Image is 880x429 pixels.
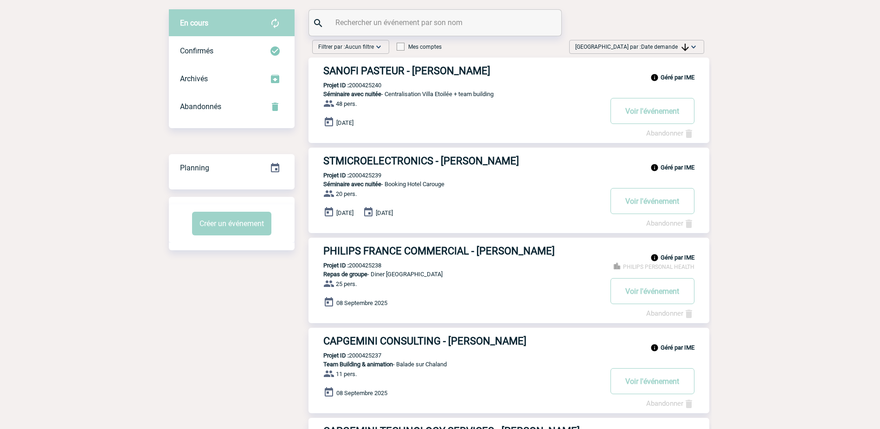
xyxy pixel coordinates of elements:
[336,370,357,377] span: 11 pers.
[650,253,659,262] img: info_black_24dp.svg
[169,154,295,182] div: Retrouvez ici tous vos événements organisés par date et état d'avancement
[169,93,295,121] div: Retrouvez ici tous vos événements annulés
[646,219,694,227] a: Abandonner
[336,390,387,396] span: 08 Septembre 2025
[308,245,709,257] a: PHILIPS FRANCE COMMERCIAL - [PERSON_NAME]
[613,262,621,270] img: business-24-px-g.png
[646,309,694,318] a: Abandonner
[610,98,694,124] button: Voir l'événement
[308,172,381,179] p: 2000425239
[318,42,374,52] span: Filtrer par :
[323,352,349,359] b: Projet ID :
[180,19,208,27] span: En cours
[345,44,374,50] span: Aucun filtre
[323,262,349,269] b: Projet ID :
[374,42,383,52] img: baseline_expand_more_white_24dp-b.png
[575,42,689,52] span: [GEOGRAPHIC_DATA] par :
[308,91,602,97] p: - Centralisation Villa Etoilée + team building
[180,163,209,172] span: Planning
[681,44,689,51] img: arrow_downward.png
[323,181,381,188] span: Séminaire avec nuitée
[308,271,602,278] p: - Diner [GEOGRAPHIC_DATA]
[661,74,694,81] b: Géré par IME
[650,344,659,352] img: info_black_24dp.svg
[336,209,353,216] span: [DATE]
[376,209,393,216] span: [DATE]
[646,399,694,408] a: Abandonner
[333,16,540,29] input: Rechercher un événement par son nom
[610,278,694,304] button: Voir l'événement
[661,344,694,351] b: Géré par IME
[308,155,709,167] a: STMICROELECTRONICS - [PERSON_NAME]
[308,262,381,269] p: 2000425238
[336,299,387,306] span: 08 Septembre 2025
[336,119,353,126] span: [DATE]
[308,82,381,89] p: 2000425240
[689,42,698,52] img: baseline_expand_more_white_24dp-b.png
[661,254,694,261] b: Géré par IME
[323,361,393,368] span: Team Building & animation
[323,245,602,257] h3: PHILIPS FRANCE COMMERCIAL - [PERSON_NAME]
[323,271,367,278] span: Repas de groupe
[610,368,694,394] button: Voir l'événement
[641,44,689,50] span: Date demande
[323,82,349,89] b: Projet ID :
[323,172,349,179] b: Projet ID :
[308,181,602,188] p: - Booking Hotel Carouge
[180,74,208,83] span: Archivés
[323,65,602,77] h3: SANOFI PASTEUR - [PERSON_NAME]
[646,129,694,137] a: Abandonner
[661,164,694,171] b: Géré par IME
[336,190,357,197] span: 20 pers.
[397,44,442,50] label: Mes comptes
[650,73,659,82] img: info_black_24dp.svg
[323,91,381,97] span: Séminaire avec nuitée
[169,65,295,93] div: Retrouvez ici tous les événements que vous avez décidé d'archiver
[336,280,357,287] span: 25 pers.
[308,352,381,359] p: 2000425237
[336,100,357,107] span: 48 pers.
[610,188,694,214] button: Voir l'événement
[613,262,694,270] p: PHILIPS PERSONAL HEALTH
[308,361,602,368] p: - Balade sur Chaland
[323,335,602,347] h3: CAPGEMINI CONSULTING - [PERSON_NAME]
[650,163,659,172] img: info_black_24dp.svg
[169,9,295,37] div: Retrouvez ici tous vos évènements avant confirmation
[180,46,213,55] span: Confirmés
[308,65,709,77] a: SANOFI PASTEUR - [PERSON_NAME]
[169,154,295,181] a: Planning
[180,102,221,111] span: Abandonnés
[192,212,271,235] button: Créer un événement
[323,155,602,167] h3: STMICROELECTRONICS - [PERSON_NAME]
[308,335,709,347] a: CAPGEMINI CONSULTING - [PERSON_NAME]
